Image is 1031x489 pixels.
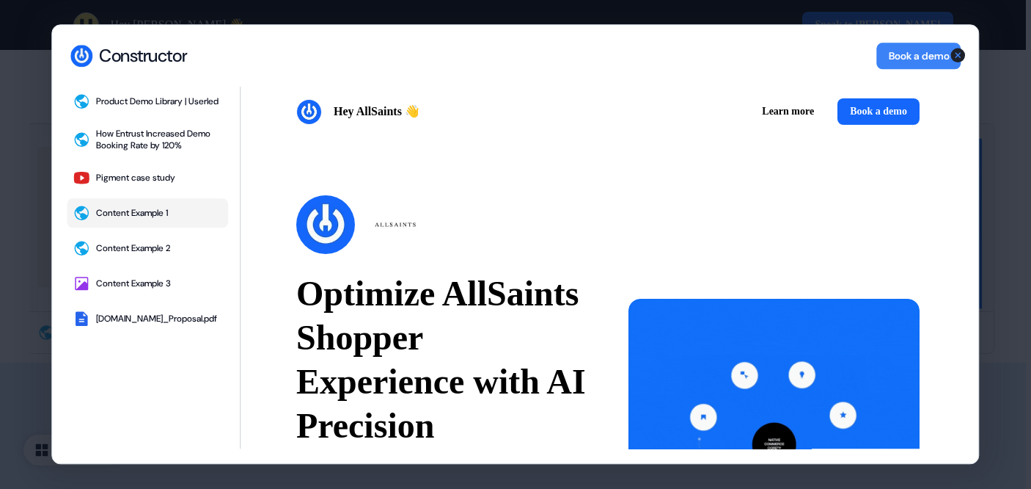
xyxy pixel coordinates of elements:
p: Hey AllSaints 👋 [81,16,167,34]
div: Content Example 1 [96,207,168,219]
a: Learn more [498,12,573,38]
button: Product Demo Library | Userled [67,87,228,116]
div: Content Example 3 [96,278,171,289]
p: Optimize AllSaints Shopper Experience with AI Precision [44,185,335,361]
button: Content Example 3 [67,269,228,298]
div: [DOMAIN_NAME]_Proposal.pdf [96,313,217,325]
button: How Entrust Increased Demo Booking Rate by 120% [67,122,228,157]
div: Product Demo Library | Userled [96,95,219,107]
button: Book a demo [877,43,961,69]
div: How Entrust Increased Demo Booking Rate by 120% [96,128,222,151]
div: Constructor [99,45,187,67]
div: Content Example 2 [96,242,170,254]
button: Content Example 2 [67,233,228,263]
button: Book a demo [585,12,667,38]
button: [DOMAIN_NAME]_Proposal.pdf [67,304,228,333]
div: Pigment case study [96,172,175,184]
button: Pigment case study [67,163,228,192]
button: Content Example 1 [67,198,228,228]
